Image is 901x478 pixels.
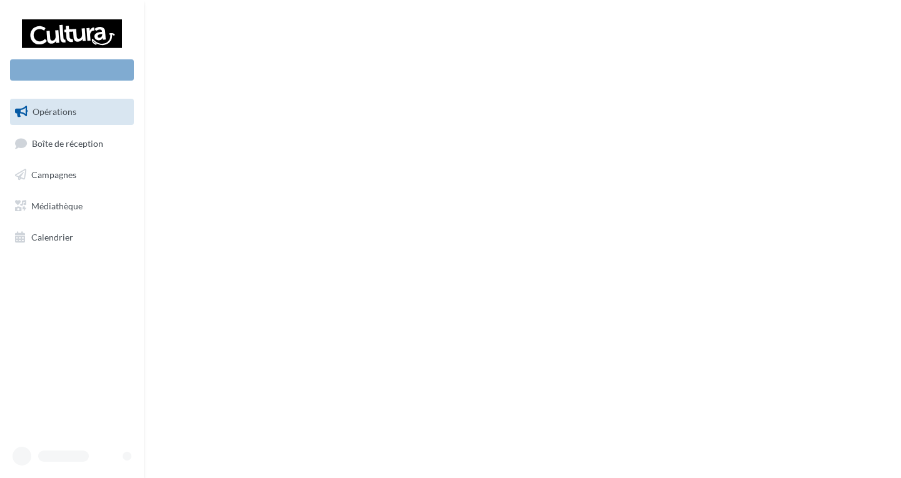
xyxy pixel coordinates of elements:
span: Calendrier [31,231,73,242]
a: Opérations [8,99,136,125]
span: Médiathèque [31,201,83,211]
a: Boîte de réception [8,130,136,157]
a: Calendrier [8,224,136,251]
span: Boîte de réception [32,137,103,148]
span: Opérations [33,106,76,117]
a: Campagnes [8,162,136,188]
span: Campagnes [31,169,76,180]
div: Nouvelle campagne [10,59,134,81]
a: Médiathèque [8,193,136,219]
